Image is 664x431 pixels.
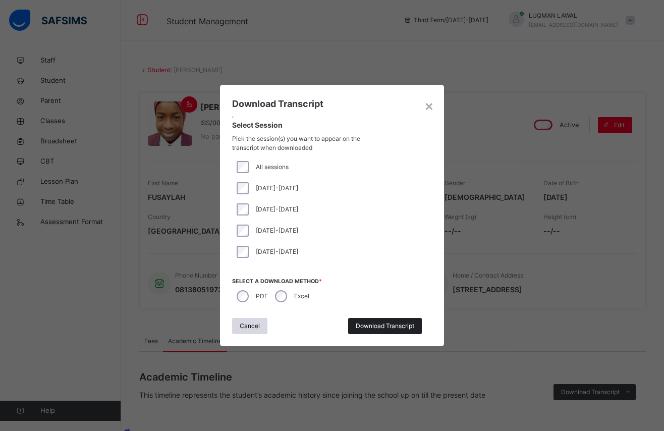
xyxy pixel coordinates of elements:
span: [DATE]-[DATE] [256,248,298,255]
span: Pick the session(s) you want to appear on the transcript when downloaded [232,134,367,152]
label: PDF [256,292,268,301]
label: Excel [294,292,309,301]
span: [DATE]-[DATE] [256,184,298,192]
span: Cancel [240,321,260,331]
span: Download Transcript [232,98,323,109]
span: Select Session [232,120,424,130]
span: Download Transcript [356,321,414,331]
span: All sessions [256,163,289,171]
div: , [232,111,424,152]
span: [DATE]-[DATE] [256,205,298,213]
span: Select a download method [232,278,432,286]
div: × [424,95,434,116]
span: [DATE]-[DATE] [256,227,298,234]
